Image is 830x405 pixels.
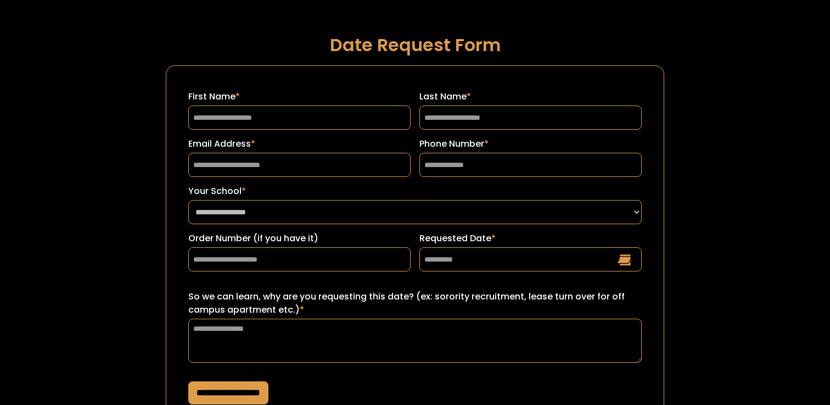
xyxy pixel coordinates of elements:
[188,290,641,317] label: So we can learn, why are you requesting this date? (ex: sorority recruitment, lease turn over for...
[166,35,664,54] h1: Date Request Form
[188,232,411,245] label: Order Number (if you have it)
[419,137,642,151] label: Phone Number
[419,90,642,103] label: Last Name
[419,232,642,245] label: Requested Date
[188,90,411,103] label: First Name
[188,137,411,151] label: Email Address
[188,185,641,198] label: Your School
